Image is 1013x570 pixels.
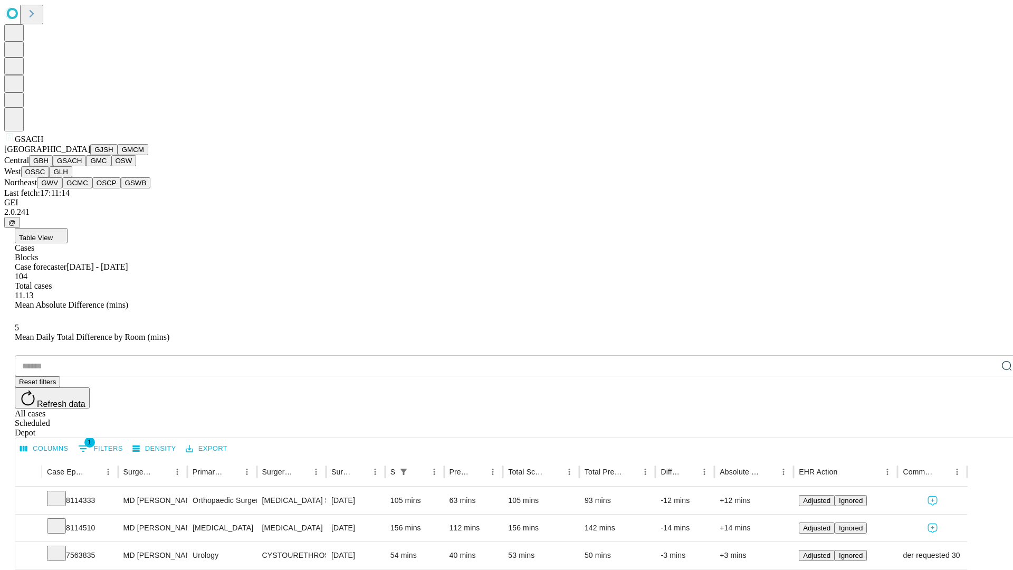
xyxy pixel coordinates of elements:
div: +14 mins [720,515,788,541]
div: Case Epic Id [47,468,85,476]
div: Urology [193,542,251,569]
span: [GEOGRAPHIC_DATA] [4,145,90,154]
button: Menu [638,464,653,479]
div: 7563835 [47,542,113,569]
button: Sort [294,464,309,479]
span: Ignored [839,552,863,559]
button: Sort [623,464,638,479]
button: GBH [29,155,53,166]
button: Refresh data [15,387,90,408]
span: Adjusted [803,497,830,505]
button: @ [4,217,20,228]
span: Table View [19,234,53,242]
span: Northeast [4,178,37,187]
div: 53 mins [508,542,574,569]
button: Reset filters [15,376,60,387]
div: 63 mins [450,487,498,514]
button: Show filters [396,464,411,479]
button: OSW [111,155,137,166]
div: CYSTOURETHROSCOPY WITH INSERTION URETERAL [MEDICAL_DATA] [262,542,321,569]
span: provider requested 30 mins [886,542,978,569]
button: Sort [935,464,950,479]
button: GJSH [90,144,118,155]
button: Density [130,441,179,457]
button: Sort [225,464,240,479]
button: GCMC [62,177,92,188]
div: MD [PERSON_NAME] Md [123,515,182,541]
button: Export [183,441,230,457]
div: 112 mins [450,515,498,541]
div: 105 mins [390,487,439,514]
span: 5 [15,323,19,332]
button: Menu [950,464,964,479]
button: GSACH [53,155,86,166]
span: @ [8,218,16,226]
div: 2.0.241 [4,207,1009,217]
span: Ignored [839,524,863,532]
div: Orthopaedic Surgery [193,487,251,514]
button: Menu [309,464,323,479]
div: Comments [903,468,933,476]
span: Mean Daily Total Difference by Room (mins) [15,332,169,341]
div: Surgery Name [262,468,293,476]
button: Sort [353,464,368,479]
button: Ignored [835,522,867,534]
div: [MEDICAL_DATA] SKIN AND [MEDICAL_DATA] [262,487,321,514]
button: GMCM [118,144,148,155]
div: Total Predicted Duration [585,468,623,476]
div: -3 mins [661,542,709,569]
span: Adjusted [803,552,830,559]
div: 1 active filter [396,464,411,479]
button: Menu [240,464,254,479]
div: +12 mins [720,487,788,514]
button: Expand [21,547,36,565]
button: Sort [682,464,697,479]
button: GSWB [121,177,151,188]
button: OSSC [21,166,50,177]
div: -14 mins [661,515,709,541]
button: Select columns [17,441,71,457]
button: Menu [427,464,442,479]
div: Primary Service [193,468,223,476]
span: Adjusted [803,524,830,532]
button: Menu [368,464,383,479]
div: Surgery Date [331,468,352,476]
div: 40 mins [450,542,498,569]
button: OSCP [92,177,121,188]
div: -12 mins [661,487,709,514]
button: Sort [547,464,562,479]
button: GWV [37,177,62,188]
span: West [4,167,21,176]
button: Menu [485,464,500,479]
button: Sort [838,464,853,479]
button: Menu [101,464,116,479]
div: Absolute Difference [720,468,760,476]
button: Menu [776,464,791,479]
span: Total cases [15,281,52,290]
div: Predicted In Room Duration [450,468,470,476]
span: Refresh data [37,400,85,408]
div: +3 mins [720,542,788,569]
div: [DATE] [331,542,380,569]
button: Table View [15,228,68,243]
div: 8114333 [47,487,113,514]
span: 104 [15,272,27,281]
button: Menu [697,464,712,479]
span: Central [4,156,29,165]
div: 8114510 [47,515,113,541]
span: Reset filters [19,378,56,386]
button: Sort [86,464,101,479]
button: GLH [49,166,72,177]
span: GSACH [15,135,43,144]
button: Sort [412,464,427,479]
span: 1 [84,437,95,448]
div: 156 mins [508,515,574,541]
div: [MEDICAL_DATA] [262,515,321,541]
div: 93 mins [585,487,651,514]
button: Menu [562,464,577,479]
div: [MEDICAL_DATA] [193,515,251,541]
div: GEI [4,198,1009,207]
div: Scheduled In Room Duration [390,468,395,476]
button: Adjusted [799,550,835,561]
button: Sort [155,464,170,479]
